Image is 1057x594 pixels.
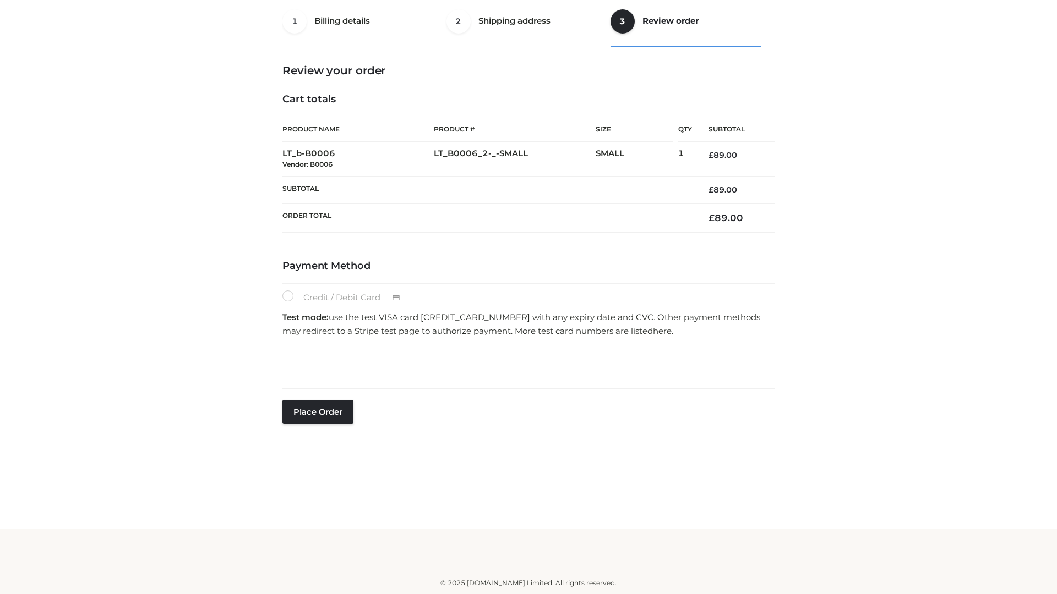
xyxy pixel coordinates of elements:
iframe: Secure payment input frame [280,342,772,382]
img: Credit / Debit Card [386,291,406,305]
p: use the test VISA card [CREDIT_CARD_NUMBER] with any expiry date and CVC. Other payment methods m... [282,310,775,338]
th: Product Name [282,117,434,142]
span: £ [709,212,715,223]
button: Place order [282,400,353,424]
th: Size [596,117,673,142]
a: here [653,326,672,336]
td: LT_b-B0006 [282,142,434,177]
th: Subtotal [282,176,692,203]
label: Credit / Debit Card [282,290,412,305]
h4: Payment Method [282,260,775,272]
th: Subtotal [692,117,775,142]
span: £ [709,150,713,160]
span: £ [709,185,713,195]
h4: Cart totals [282,94,775,106]
th: Qty [678,117,692,142]
small: Vendor: B0006 [282,160,333,168]
strong: Test mode: [282,312,329,322]
td: LT_B0006_2-_-SMALL [434,142,596,177]
h3: Review your order [282,64,775,77]
td: SMALL [596,142,678,177]
th: Order Total [282,204,692,233]
bdi: 89.00 [709,212,743,223]
bdi: 89.00 [709,185,737,195]
bdi: 89.00 [709,150,737,160]
td: 1 [678,142,692,177]
div: © 2025 [DOMAIN_NAME] Limited. All rights reserved. [164,577,893,588]
th: Product # [434,117,596,142]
